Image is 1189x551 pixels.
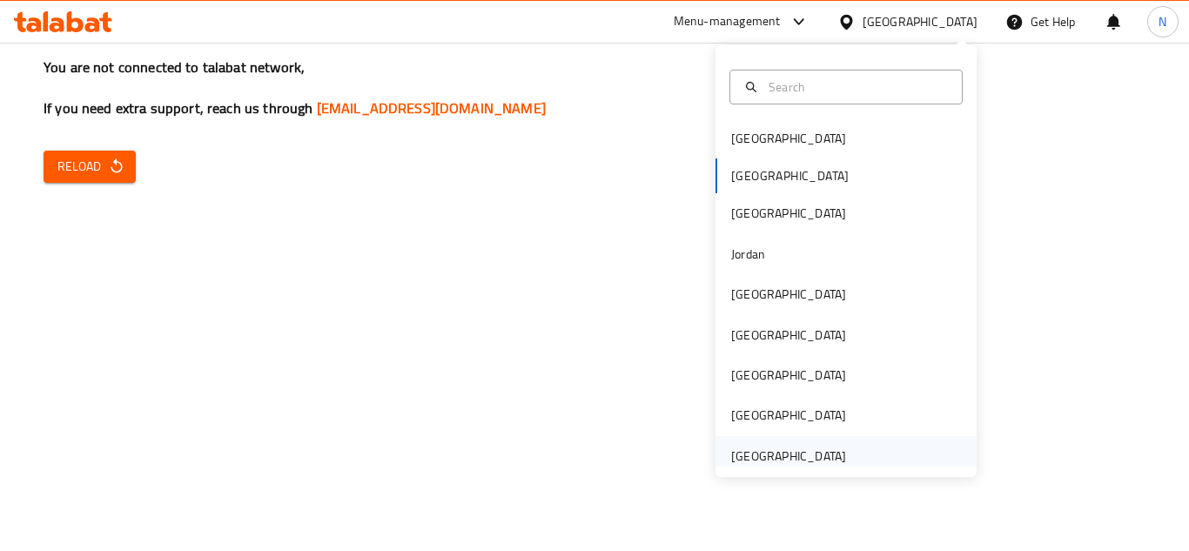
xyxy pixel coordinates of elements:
[863,12,977,31] div: [GEOGRAPHIC_DATA]
[731,326,846,345] div: [GEOGRAPHIC_DATA]
[1159,12,1166,31] span: N
[731,366,846,385] div: [GEOGRAPHIC_DATA]
[317,95,546,121] a: [EMAIL_ADDRESS][DOMAIN_NAME]
[731,129,846,148] div: [GEOGRAPHIC_DATA]
[731,406,846,425] div: [GEOGRAPHIC_DATA]
[731,285,846,304] div: [GEOGRAPHIC_DATA]
[731,204,846,223] div: [GEOGRAPHIC_DATA]
[44,57,1145,118] h3: You are not connected to talabat network, If you need extra support, reach us through
[57,156,122,178] span: Reload
[674,11,781,32] div: Menu-management
[731,447,846,466] div: [GEOGRAPHIC_DATA]
[44,151,136,183] button: Reload
[762,77,951,97] input: Search
[731,245,765,264] div: Jordan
